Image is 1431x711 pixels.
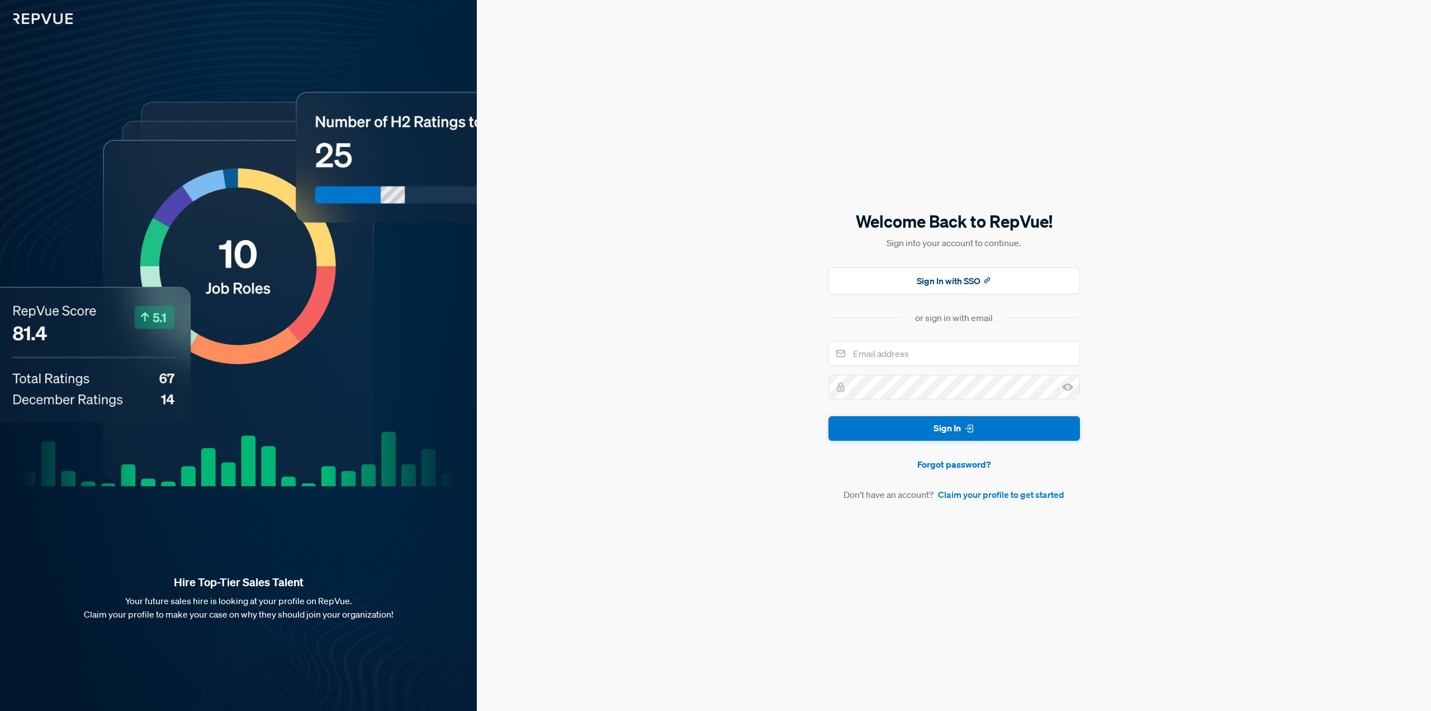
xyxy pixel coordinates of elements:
[18,575,459,590] strong: Hire Top-Tier Sales Talent
[828,341,1080,366] input: Email address
[828,267,1080,294] button: Sign In with SSO
[828,236,1080,249] p: Sign into your account to continue.
[828,488,1080,501] article: Don't have an account?
[938,488,1064,501] a: Claim your profile to get started
[915,311,993,324] div: or sign in with email
[828,210,1080,233] h5: Welcome Back to RepVue!
[828,416,1080,441] button: Sign In
[828,458,1080,471] a: Forgot password?
[18,594,459,621] p: Your future sales hire is looking at your profile on RepVue. Claim your profile to make your case...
